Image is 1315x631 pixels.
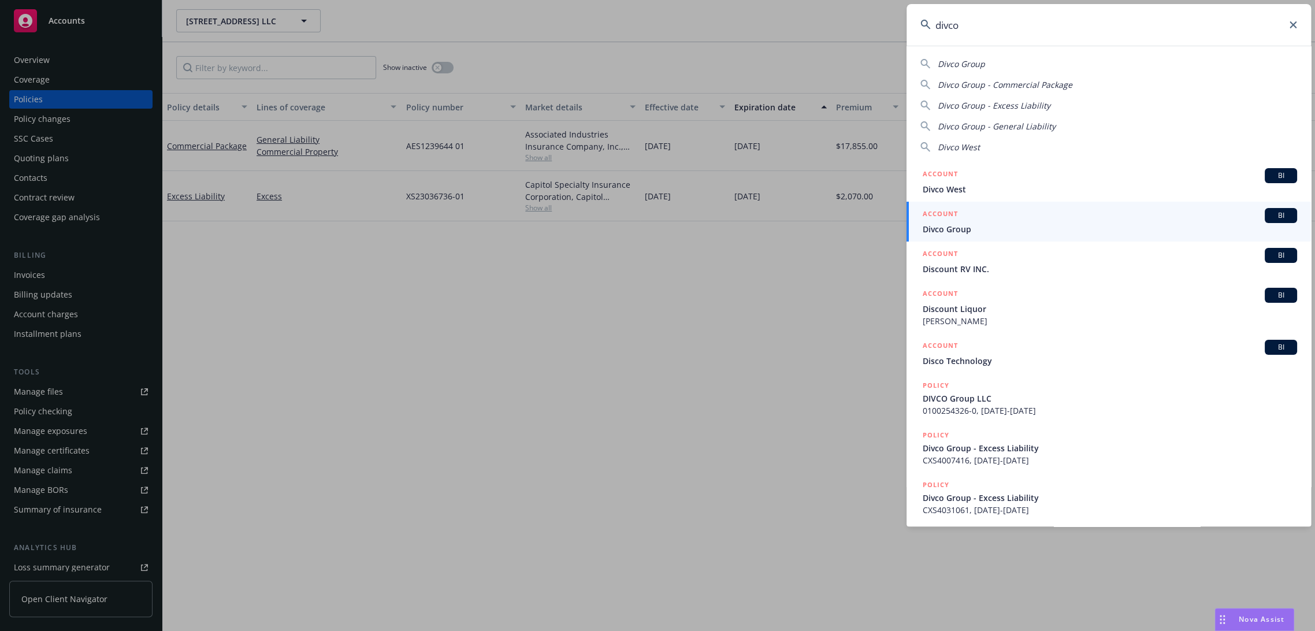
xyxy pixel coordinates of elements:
h5: ACCOUNT [923,288,958,302]
span: Divco West [923,183,1297,195]
a: ACCOUNTBIDisco Technology [907,333,1311,373]
span: BI [1269,290,1292,300]
span: Divco West [938,142,980,153]
span: BI [1269,170,1292,181]
span: DIVCO Group LLC [923,392,1297,404]
h5: POLICY [923,380,949,391]
span: [PERSON_NAME] [923,315,1297,327]
span: Divco Group - Excess Liability [923,442,1297,454]
a: POLICYDivco Group - Excess LiabilityCXS4007416, [DATE]-[DATE] [907,423,1311,473]
span: BI [1269,342,1292,352]
span: Divco Group [923,223,1297,235]
span: CXS4031061, [DATE]-[DATE] [923,504,1297,516]
div: Drag to move [1215,608,1229,630]
a: ACCOUNTBIDivco Group [907,202,1311,242]
span: Discount Liquor [923,303,1297,315]
a: ACCOUNTBIDivco West [907,162,1311,202]
span: CXS4007416, [DATE]-[DATE] [923,454,1297,466]
a: ACCOUNTBIDiscount RV INC. [907,242,1311,281]
h5: POLICY [923,429,949,441]
h5: ACCOUNT [923,168,958,182]
span: Divco Group [938,58,985,69]
h5: ACCOUNT [923,340,958,354]
span: Disco Technology [923,355,1297,367]
span: Divco Group - Excess Liability [938,100,1050,111]
span: BI [1269,210,1292,221]
span: Discount RV INC. [923,263,1297,275]
a: POLICYDivco Group - Excess LiabilityCXS4031061, [DATE]-[DATE] [907,473,1311,522]
h5: POLICY [923,479,949,491]
button: Nova Assist [1214,608,1294,631]
span: Divco Group - Excess Liability [923,492,1297,504]
h5: ACCOUNT [923,208,958,222]
a: ACCOUNTBIDiscount Liquor[PERSON_NAME] [907,281,1311,333]
input: Search... [907,4,1311,46]
span: 0100254326-0, [DATE]-[DATE] [923,404,1297,417]
span: Nova Assist [1239,614,1284,624]
span: Divco Group - Commercial Package [938,79,1072,90]
span: Divco Group - General Liability [938,121,1056,132]
span: BI [1269,250,1292,261]
a: POLICYDIVCO Group LLC0100254326-0, [DATE]-[DATE] [907,373,1311,423]
h5: ACCOUNT [923,248,958,262]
